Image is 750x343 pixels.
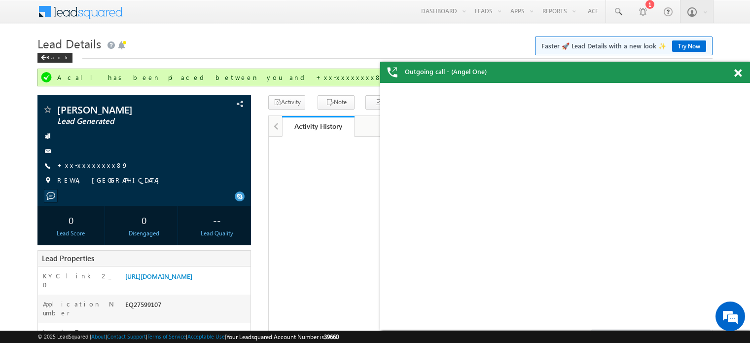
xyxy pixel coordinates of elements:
div: Disengaged [113,229,175,238]
a: Notes [355,116,427,137]
button: Activity [268,95,305,110]
a: Acceptable Use [187,333,225,340]
a: Terms of Service [147,333,186,340]
a: Back [37,52,77,61]
button: Task [365,95,402,110]
div: ORGANIC [123,328,250,342]
div: Activity History [289,121,347,131]
span: © 2025 LeadSquared | | | | | [37,332,339,342]
span: Lead Details [37,36,101,51]
label: Application Number [43,300,115,317]
div: Notes [362,120,418,132]
a: Try Now [672,40,706,52]
a: Activity History [282,116,355,137]
a: Contact Support [107,333,146,340]
label: KYC link 2_0 [43,271,115,289]
div: -- [186,211,248,229]
div: A call has been placed between you and +xx-xxxxxxxx89 [57,73,695,82]
span: Faster 🚀 Lead Details with a new look ✨ [541,41,706,51]
span: Lead Generated [57,116,189,126]
div: EQ27599107 [123,300,250,313]
label: Lead Type [43,328,94,337]
button: Note [318,95,355,110]
span: [PERSON_NAME] [57,105,189,114]
a: +xx-xxxxxxxx89 [57,161,128,169]
span: REWA, [GEOGRAPHIC_DATA] [57,176,164,186]
div: 0 [40,211,102,229]
span: 39660 [324,333,339,341]
span: Outgoing call - (Angel One) [405,67,487,76]
a: About [91,333,106,340]
div: Back [37,53,72,63]
span: Lead Properties [42,253,94,263]
span: Your Leadsquared Account Number is [226,333,339,341]
div: Lead Score [40,229,102,238]
a: [URL][DOMAIN_NAME] [125,272,192,280]
div: 0 [113,211,175,229]
div: Lead Quality [186,229,248,238]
